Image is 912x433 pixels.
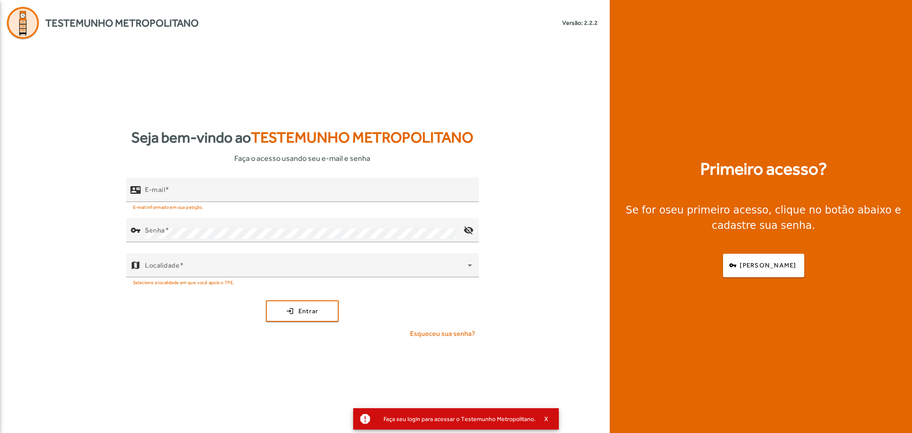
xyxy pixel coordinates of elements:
[536,415,557,423] button: X
[130,225,141,235] mat-icon: vpn_key
[298,306,319,316] span: Entrar
[458,220,478,240] mat-icon: visibility_off
[7,7,39,39] img: Logo Agenda
[266,300,339,322] button: Entrar
[133,202,204,211] mat-hint: E-mail informado em sua petição.
[620,202,907,233] div: Se for o , clique no botão abaixo e cadastre sua senha.
[700,156,827,182] strong: Primeiro acesso?
[45,15,199,31] span: Testemunho Metropolitano
[145,185,165,193] mat-label: E-mail
[359,412,372,425] mat-icon: report
[145,261,180,269] mat-label: Localidade
[544,415,549,423] span: X
[234,152,370,164] span: Faça o acesso usando seu e-mail e senha
[740,261,796,270] span: [PERSON_NAME]
[133,277,235,287] mat-hint: Selecione a localidade em que você apoia o TPE.
[377,413,536,425] div: Faça seu login para acessar o Testemunho Metropolitano.
[410,329,475,339] span: Esqueceu sua senha?
[130,260,141,270] mat-icon: map
[562,18,598,27] small: Versão: 2.2.2
[723,254,804,277] button: [PERSON_NAME]
[665,204,768,216] strong: seu primeiro acesso
[131,126,473,149] strong: Seja bem-vindo ao
[130,184,141,195] mat-icon: contact_mail
[251,129,473,146] span: Testemunho Metropolitano
[145,226,165,234] mat-label: Senha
